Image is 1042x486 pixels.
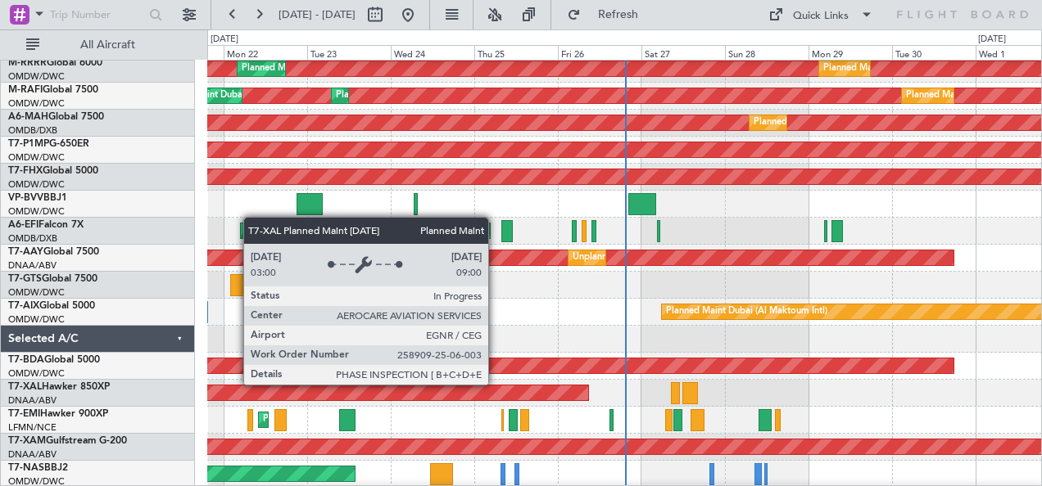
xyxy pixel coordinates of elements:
[8,448,57,461] a: DNAA/ABV
[263,407,419,432] div: Planned Maint [GEOGRAPHIC_DATA]
[8,139,89,149] a: T7-P1MPG-650ER
[725,45,809,60] div: Sun 28
[8,259,57,272] a: DNAA/ABV
[50,2,144,27] input: Trip Number
[256,353,417,378] div: Planned Maint Dubai (Al Maktoum Intl)
[307,45,391,60] div: Tue 23
[8,355,44,365] span: T7-BDA
[211,33,238,47] div: [DATE]
[573,245,815,270] div: Unplanned Maint [GEOGRAPHIC_DATA] (Al Maktoum Intl)
[43,39,173,51] span: All Aircraft
[8,151,65,164] a: OMDW/DWC
[641,45,725,60] div: Sat 27
[666,299,827,324] div: Planned Maint Dubai (Al Maktoum Intl)
[8,178,65,191] a: OMDW/DWC
[8,247,43,257] span: T7-AAY
[8,274,42,284] span: T7-GTS
[8,232,57,245] a: OMDB/DXB
[8,58,47,68] span: M-RRRR
[8,247,99,257] a: T7-AAYGlobal 7500
[8,97,65,110] a: OMDW/DWC
[8,436,127,446] a: T7-XAMGulfstream G-200
[8,286,65,299] a: OMDW/DWC
[8,421,57,434] a: LFMN/NCE
[8,220,84,230] a: A6-EFIFalcon 7X
[8,139,49,149] span: T7-P1MP
[279,7,356,22] span: [DATE] - [DATE]
[8,205,65,218] a: OMDW/DWC
[8,301,39,311] span: T7-AIX
[8,463,68,473] a: T7-NASBBJ2
[8,112,104,122] a: A6-MAHGlobal 7500
[8,112,48,122] span: A6-MAH
[8,193,43,203] span: VP-BVV
[754,110,1027,135] div: Planned Maint [GEOGRAPHIC_DATA] ([GEOGRAPHIC_DATA] Intl)
[809,45,892,60] div: Mon 29
[793,8,849,25] div: Quick Links
[8,166,98,176] a: T7-FHXGlobal 5000
[558,45,641,60] div: Fri 26
[823,56,985,81] div: Planned Maint Dubai (Al Maktoum Intl)
[8,409,40,419] span: T7-EMI
[892,45,976,60] div: Tue 30
[391,45,474,60] div: Wed 24
[584,9,653,20] span: Refresh
[474,45,558,60] div: Thu 25
[978,33,1006,47] div: [DATE]
[8,220,39,230] span: A6-EFI
[18,32,178,58] button: All Aircraft
[8,436,46,446] span: T7-XAM
[8,124,57,137] a: OMDB/DXB
[245,218,437,243] div: AOG Maint [GEOGRAPHIC_DATA] (Dubai Intl)
[8,313,65,326] a: OMDW/DWC
[224,45,307,60] div: Mon 22
[336,83,497,108] div: Planned Maint Dubai (Al Maktoum Intl)
[8,193,67,203] a: VP-BVVBBJ1
[8,367,65,380] a: OMDW/DWC
[8,382,42,392] span: T7-XAL
[8,58,102,68] a: M-RRRRGlobal 6000
[8,301,95,311] a: T7-AIXGlobal 5000
[8,355,100,365] a: T7-BDAGlobal 5000
[8,394,57,407] a: DNAA/ABV
[760,2,881,28] button: Quick Links
[8,85,98,95] a: M-RAFIGlobal 7500
[8,85,43,95] span: M-RAFI
[158,83,319,108] div: Planned Maint Dubai (Al Maktoum Intl)
[8,382,110,392] a: T7-XALHawker 850XP
[8,70,65,83] a: OMDW/DWC
[242,56,403,81] div: Planned Maint Dubai (Al Maktoum Intl)
[8,463,44,473] span: T7-NAS
[8,166,43,176] span: T7-FHX
[8,409,108,419] a: T7-EMIHawker 900XP
[560,2,658,28] button: Refresh
[8,274,97,284] a: T7-GTSGlobal 7500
